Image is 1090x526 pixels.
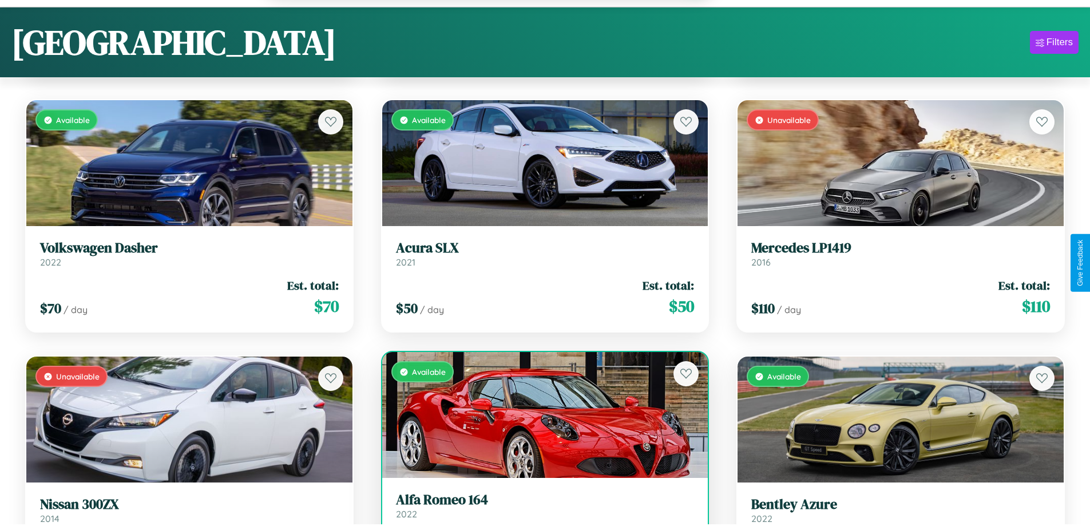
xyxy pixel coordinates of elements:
span: Unavailable [56,371,100,381]
h1: [GEOGRAPHIC_DATA] [11,19,336,66]
span: $ 50 [669,295,694,318]
div: Give Feedback [1076,240,1084,286]
span: 2022 [40,256,61,268]
a: Volkswagen Dasher2022 [40,240,339,268]
button: Filters [1030,31,1079,54]
h3: Mercedes LP1419 [751,240,1050,256]
span: $ 50 [396,299,418,318]
span: 2021 [396,256,415,268]
span: / day [777,304,801,315]
span: $ 70 [40,299,61,318]
span: 2022 [396,508,417,520]
span: / day [420,304,444,315]
span: Est. total: [998,277,1050,294]
h3: Volkswagen Dasher [40,240,339,256]
span: Available [767,371,801,381]
span: $ 70 [314,295,339,318]
span: Unavailable [767,115,811,125]
h3: Alfa Romeo 164 [396,492,695,508]
span: Available [56,115,90,125]
a: Acura SLX2021 [396,240,695,268]
a: Nissan 300ZX2014 [40,496,339,524]
h3: Nissan 300ZX [40,496,339,513]
span: Est. total: [287,277,339,294]
a: Alfa Romeo 1642022 [396,492,695,520]
div: Filters [1047,37,1073,48]
span: $ 110 [1022,295,1050,318]
span: Available [412,367,446,377]
a: Bentley Azure2022 [751,496,1050,524]
a: Mercedes LP14192016 [751,240,1050,268]
span: 2016 [751,256,771,268]
span: $ 110 [751,299,775,318]
span: 2014 [40,513,60,524]
h3: Bentley Azure [751,496,1050,513]
span: Est. total: [643,277,694,294]
span: 2022 [751,513,772,524]
span: Available [412,115,446,125]
span: / day [64,304,88,315]
h3: Acura SLX [396,240,695,256]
